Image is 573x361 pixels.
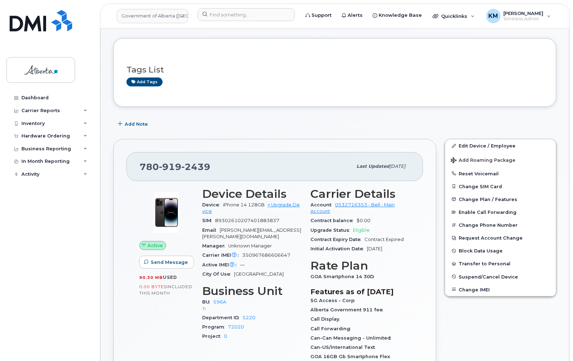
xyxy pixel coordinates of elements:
[310,298,358,303] span: 5G Access - Corp
[445,180,556,193] button: Change SIM Card
[151,259,188,266] span: Send Message
[202,227,220,233] span: Email
[310,202,335,207] span: Account
[223,202,265,207] span: iPhone 14 128GB
[353,227,370,233] span: Eligible
[202,299,213,305] span: BU
[310,354,394,359] span: GOA 16GB Gb Smartphone Flex
[202,243,228,249] span: Manager
[113,117,154,130] button: Add Note
[310,307,387,312] span: Alberta Government 911 fee
[459,274,518,279] span: Suspend/Cancel Device
[202,285,302,297] h3: Business Unit
[310,246,367,251] span: Initial Activation Date
[310,326,354,331] span: Call Forwarding
[140,161,210,172] span: 780
[202,218,215,223] span: SIM
[488,12,498,20] span: KM
[445,231,556,244] button: Request Account Change
[310,345,379,350] span: Can-US/International Text
[445,270,556,283] button: Suspend/Cancel Device
[198,8,295,21] input: Find something...
[240,262,245,267] span: —
[126,65,543,74] h3: Tags List
[126,77,163,86] a: Add tags
[234,271,284,277] span: [GEOGRAPHIC_DATA]
[379,12,422,19] span: Knowledge Base
[503,10,543,16] span: [PERSON_NAME]
[202,271,234,277] span: City Of Use
[445,193,556,206] button: Change Plan / Features
[202,315,243,320] span: Department ID
[310,274,378,279] span: GOA Smartphone 14 30D
[242,252,290,258] span: 350967686606647
[224,334,227,339] a: 0
[139,284,166,289] span: 0.00 Bytes
[357,164,389,169] span: Last updated
[445,206,556,219] button: Enable Call Forwarding
[125,121,148,127] span: Add Note
[202,227,301,239] span: [PERSON_NAME][EMAIL_ADDRESS][PERSON_NAME][DOMAIN_NAME]
[310,259,410,272] h3: Rate Plan
[213,299,226,305] a: 596A
[357,218,370,223] span: $0.00
[228,243,272,249] span: Unknown Manager
[139,284,193,296] span: included this month
[310,202,395,214] a: 0532716353 - Bell - Main Account
[503,16,543,22] span: Wireless Admin
[367,246,382,251] span: [DATE]
[364,237,404,242] span: Contract Expired
[310,316,343,322] span: Call Display
[445,219,556,231] button: Change Phone Number
[445,139,556,152] a: Edit Device / Employee
[215,218,279,223] span: 89302610207401883837
[445,152,556,167] button: Add Roaming Package
[163,275,177,280] span: used
[428,9,480,23] div: Quicklinks
[139,275,163,280] span: 90.30 MB
[228,324,244,330] a: 72020
[310,218,357,223] span: Contract balance
[445,167,556,180] button: Reset Voicemail
[202,252,242,258] span: Carrier IMEI
[145,191,188,234] img: image20231002-3703462-njx0qo.jpeg
[202,262,240,267] span: Active IMEI
[310,287,410,296] h3: Features as of [DATE]
[441,13,467,19] span: Quicklinks
[389,164,405,169] span: [DATE]
[459,196,517,202] span: Change Plan / Features
[310,187,410,200] h3: Carrier Details
[312,12,332,19] span: Support
[459,210,517,215] span: Enable Call Forwarding
[310,335,394,341] span: Can-Can Messaging - Unlimited
[202,202,223,207] span: Device
[368,8,427,22] a: Knowledge Base
[445,283,556,296] button: Change IMEI
[202,334,224,339] span: Project
[181,161,210,172] span: 2439
[300,8,337,22] a: Support
[481,9,556,23] div: Kay Mah
[159,161,181,172] span: 919
[445,244,556,257] button: Block Data Usage
[310,237,364,242] span: Contract Expiry Date
[310,227,353,233] span: Upgrade Status
[117,9,188,23] a: Government of Alberta (GOA)
[202,306,302,312] p: TI
[348,12,363,19] span: Alerts
[202,324,228,330] span: Program
[202,187,302,200] h3: Device Details
[148,242,163,249] span: Active
[243,315,255,320] a: 5220
[337,8,368,22] a: Alerts
[451,157,515,164] span: Add Roaming Package
[139,256,194,269] button: Send Message
[445,257,556,270] button: Transfer to Personal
